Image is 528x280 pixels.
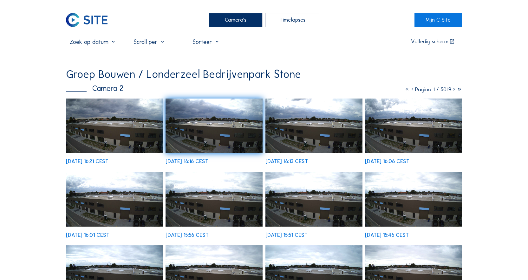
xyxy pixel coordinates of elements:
div: [DATE] 16:13 CEST [265,159,308,164]
div: [DATE] 16:21 CEST [66,159,108,164]
span: Pagina 1 / 5019 [415,86,451,93]
img: image_53109387 [66,172,163,227]
input: Zoek op datum 󰅀 [66,38,120,45]
div: Timelapses [265,13,319,27]
div: Camera's [209,13,263,27]
div: [DATE] 15:51 CEST [265,232,308,238]
div: [DATE] 16:16 CEST [166,159,208,164]
a: C-SITE Logo [66,13,114,27]
a: Mijn C-Site [414,13,462,27]
img: image_53109939 [66,99,163,153]
img: image_53108979 [365,172,462,227]
img: image_53109684 [265,99,362,153]
div: [DATE] 16:01 CEST [66,232,109,238]
img: image_53109119 [265,172,362,227]
img: image_53109252 [166,172,263,227]
img: C-SITE Logo [66,13,108,27]
img: image_53109529 [365,99,462,153]
img: image_53109803 [166,99,263,153]
div: Camera 2 [66,85,123,92]
div: [DATE] 15:56 CEST [166,232,209,238]
div: Groep Bouwen / Londerzeel Bedrijvenpark Stone [66,69,301,79]
div: Volledig scherm [411,39,448,44]
div: [DATE] 16:06 CEST [365,159,409,164]
div: [DATE] 15:46 CEST [365,232,409,238]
